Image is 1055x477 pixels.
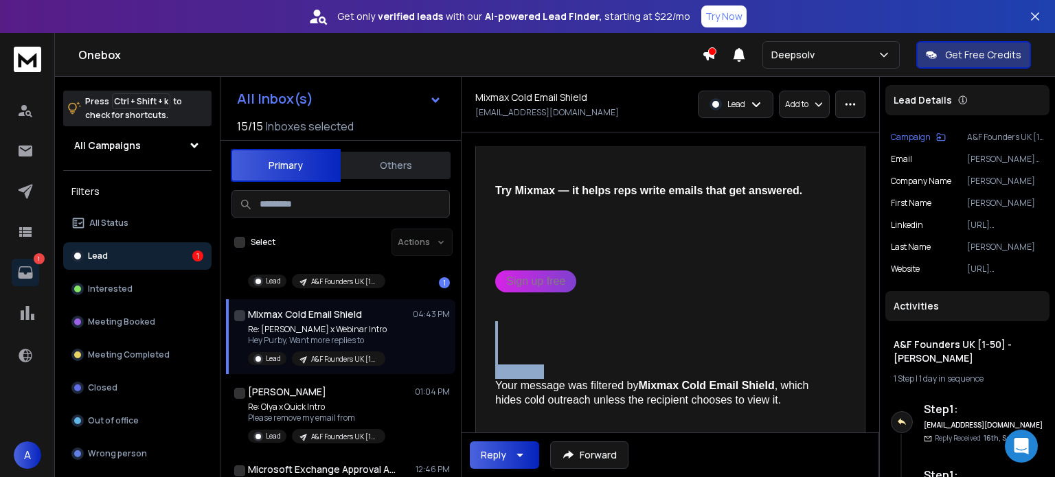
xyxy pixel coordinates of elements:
button: Out of office [63,407,212,434]
button: Others [341,150,451,181]
a: Sign up free [495,270,576,292]
h3: Inboxes selected [266,118,354,135]
div: Your message was filtered by , which hides cold outreach unless the recipient chooses to view it. [495,379,835,408]
h1: Onebox [78,47,702,63]
p: [URL][DOMAIN_NAME][PERSON_NAME] [967,264,1044,275]
div: Activities [885,291,1050,321]
h6: [EMAIL_ADDRESS][DOMAIN_NAME] [924,420,1044,430]
p: [PERSON_NAME] [967,198,1044,209]
p: Email [891,154,912,165]
p: [PERSON_NAME] [967,176,1044,187]
div: 1 [439,277,450,288]
button: Try Now [701,5,747,27]
p: Deepsolv [771,48,820,62]
span: 1 Step [894,373,914,384]
button: Get Free Credits [916,41,1031,69]
span: 1 day in sequence [919,373,984,384]
p: Wrong person [88,448,147,459]
p: Please remove my email from [248,412,385,423]
h1: All Inbox(s) [237,92,313,106]
strong: verified leads [378,10,443,23]
h3: Filters [63,182,212,201]
p: A&F Founders UK [1-50] - [PERSON_NAME] [311,277,377,287]
b: Try Mixmax — it helps reps write emails that get answered. [495,185,802,196]
h1: A&F Founders UK [1-50] - [PERSON_NAME] [894,338,1041,365]
strong: AI-powered Lead Finder, [485,10,602,23]
p: [URL][DOMAIN_NAME][PERSON_NAME] [967,220,1044,231]
p: Re: [PERSON_NAME] x Webinar Intro [248,324,387,335]
span: 15 / 15 [237,118,263,135]
h1: Mixmax Cold Email Shield [248,307,362,321]
p: Closed [88,382,117,393]
p: 01:04 PM [415,386,450,397]
button: Closed [63,374,212,402]
button: Reply [470,441,539,469]
p: Company Name [891,176,951,187]
h1: [PERSON_NAME] [248,385,326,399]
h1: Mixmax Cold Email Shield [475,91,587,104]
p: 1 [34,253,45,264]
p: [PERSON_NAME] [967,242,1044,253]
div: 1 [192,251,203,261]
p: 04:43 PM [413,309,450,320]
p: linkedin [891,220,923,231]
button: Forward [550,441,628,469]
p: Hey Purby, Want more replies to [248,335,387,346]
p: All Status [89,218,128,229]
button: A [14,441,41,469]
p: Press to check for shortcuts. [85,95,182,122]
p: Interested [88,283,133,294]
span: Ctrl + Shift + k [112,93,170,109]
p: A&F Founders UK [1-50] - [PERSON_NAME] [311,354,377,364]
p: Reply Received [935,433,1014,443]
p: Get Free Credits [945,48,1021,62]
p: Meeting Completed [88,349,170,360]
p: Lead Details [894,93,952,107]
button: Meeting Completed [63,341,212,369]
a: 1 [12,259,39,286]
button: Lead1 [63,242,212,270]
button: All Status [63,209,212,237]
button: Wrong person [63,440,212,467]
p: A&F Founders UK [1-50] - [PERSON_NAME] [311,432,377,442]
p: Meeting Booked [88,316,155,327]
button: All Inbox(s) [226,85,453,113]
p: A&F Founders UK [1-50] - [PERSON_NAME] [967,132,1044,143]
span: 16th, Sep [984,433,1014,443]
div: Open Intercom Messenger [1005,430,1038,463]
p: [EMAIL_ADDRESS][DOMAIN_NAME] [475,107,619,118]
p: Try Now [705,10,742,23]
p: Lead [727,99,745,110]
h6: Step 1 : [924,401,1044,417]
button: Interested [63,275,212,303]
p: website [891,264,920,275]
button: Primary [231,149,341,182]
p: Campaign [891,132,931,143]
button: All Campaigns [63,132,212,159]
button: Campaign [891,132,946,143]
p: First Name [891,198,931,209]
p: Get only with our starting at $22/mo [337,10,690,23]
h1: All Campaigns [74,139,141,152]
p: Lead [266,276,281,286]
p: Re: Olya x Quick Intro [248,402,385,412]
p: 12:46 PM [416,464,450,475]
p: Lead [266,431,281,441]
h1: Microsoft Exchange Approval Assistant [248,463,399,476]
button: Meeting Booked [63,308,212,336]
div: | [894,373,1041,384]
p: Last Name [891,242,931,253]
img: logo [14,47,41,72]
p: Lead [266,353,281,364]
p: Lead [88,251,108,261]
p: Add to [785,99,808,110]
p: Out of office [88,415,139,426]
div: Reply [481,448,506,462]
label: Select [251,237,275,248]
b: Mixmax Cold Email Shield [638,380,774,391]
p: [PERSON_NAME][EMAIL_ADDRESS][PERSON_NAME][DOMAIN_NAME] [967,154,1044,165]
